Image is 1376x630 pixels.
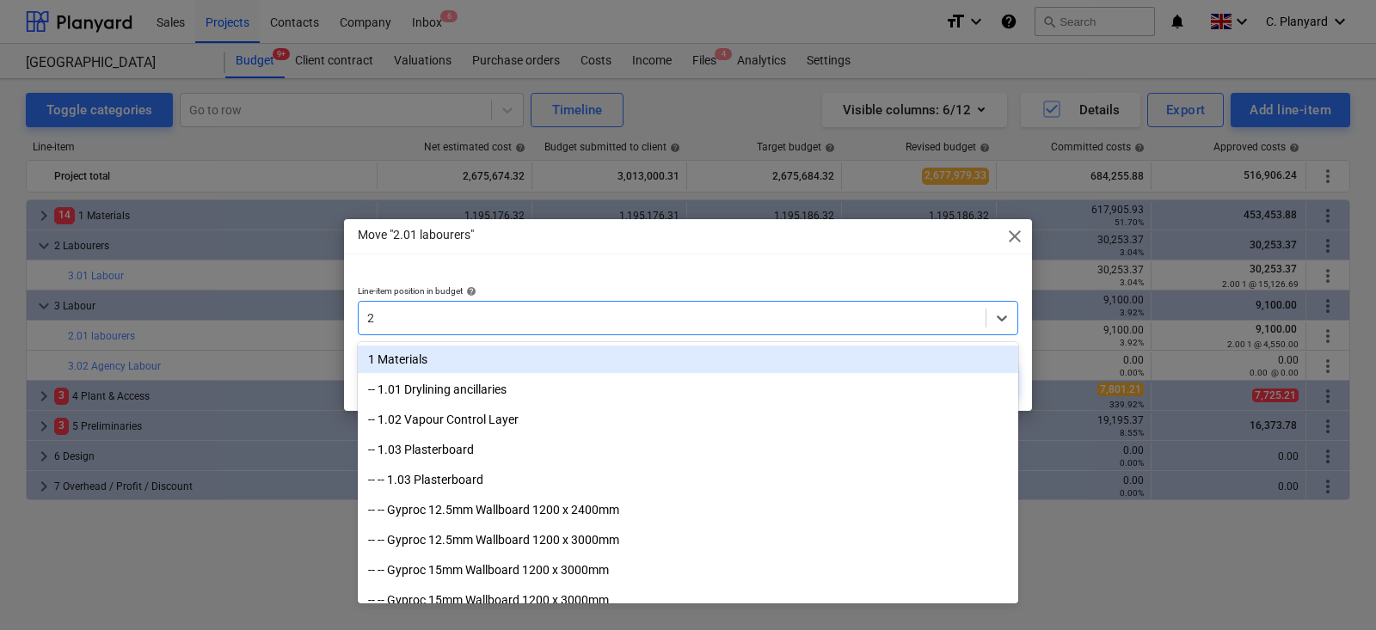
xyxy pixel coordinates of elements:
div: Line-item position in budget [358,285,1018,297]
iframe: Chat Widget [1290,547,1376,630]
div: -- -- Gyproc 15mm Wallboard 1200 x 3000mm [358,586,1018,614]
div: -- 1.01 Drylining ancillaries [358,376,1018,403]
div: -- -- Gyproc 12.5mm Wallboard 1200 x 3000mm [358,526,1018,554]
div: -- -- Gyproc 12.5mm Wallboard 1200 x 2400mm [358,496,1018,523]
div: -- -- 1.03 Plasterboard [358,466,1018,493]
span: help [463,286,476,297]
div: -- -- Gyproc 15mm Wallboard 1200 x 3000mm [358,556,1018,584]
div: -- 1.02 Vapour Control Layer [358,406,1018,433]
p: Move "2.01 labourers" [358,226,474,244]
span: close [1004,226,1025,247]
div: 1 Materials [358,346,1018,373]
div: -- 1.03 Plasterboard [358,436,1018,463]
